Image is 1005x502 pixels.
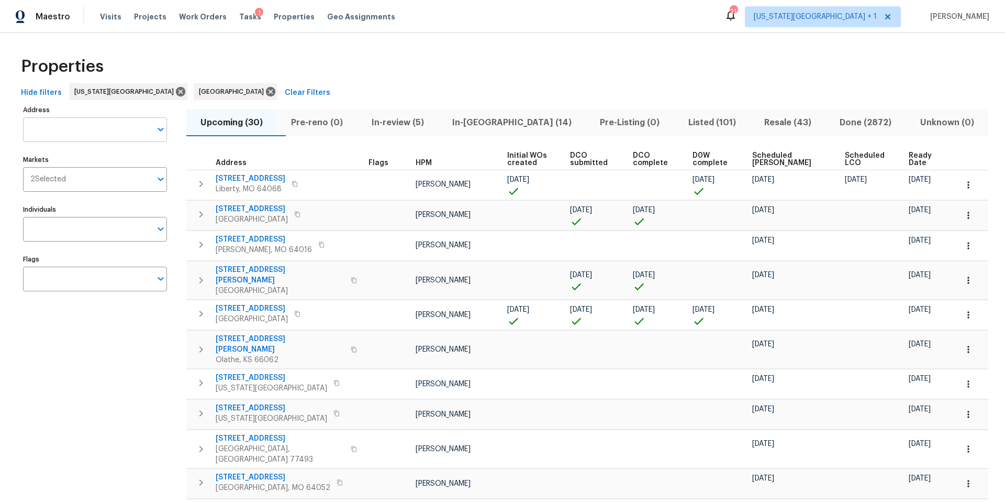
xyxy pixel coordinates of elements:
[909,271,931,279] span: [DATE]
[153,222,168,236] button: Open
[752,475,774,482] span: [DATE]
[570,306,592,313] span: [DATE]
[134,12,166,22] span: Projects
[30,175,66,184] span: 2 Selected
[633,206,655,214] span: [DATE]
[216,383,327,394] span: [US_STATE][GEOGRAPHIC_DATA]
[909,152,939,167] span: Ready Date
[216,444,344,465] span: [GEOGRAPHIC_DATA], [GEOGRAPHIC_DATA] 77493
[832,115,899,130] span: Done (2872)
[364,115,432,130] span: In-review (5)
[752,406,774,413] span: [DATE]
[416,480,471,487] span: [PERSON_NAME]
[752,176,774,183] span: [DATE]
[633,271,655,279] span: [DATE]
[23,206,167,213] label: Individuals
[23,107,167,113] label: Address
[255,8,263,18] div: 1
[752,206,774,214] span: [DATE]
[909,237,931,244] span: [DATE]
[570,271,592,279] span: [DATE]
[153,122,168,137] button: Open
[416,181,471,188] span: [PERSON_NAME]
[416,346,471,353] span: [PERSON_NAME]
[693,152,734,167] span: D0W complete
[216,334,344,355] span: [STREET_ADDRESS][PERSON_NAME]
[752,237,774,244] span: [DATE]
[23,256,167,263] label: Flags
[216,355,344,365] span: Olathe, KS 66062
[100,12,121,22] span: Visits
[507,176,529,183] span: [DATE]
[239,13,261,20] span: Tasks
[153,172,168,187] button: Open
[216,214,288,225] span: [GEOGRAPHIC_DATA]
[216,413,327,424] span: [US_STATE][GEOGRAPHIC_DATA]
[416,311,471,319] span: [PERSON_NAME]
[216,483,330,493] span: [GEOGRAPHIC_DATA], MO 64052
[216,245,312,255] span: [PERSON_NAME], MO 64016
[633,152,675,167] span: DCO complete
[693,176,714,183] span: [DATE]
[909,341,931,348] span: [DATE]
[216,184,285,194] span: Liberty, MO 64068
[752,152,827,167] span: Scheduled [PERSON_NAME]
[909,440,931,448] span: [DATE]
[368,159,388,167] span: Flags
[274,12,315,22] span: Properties
[926,12,989,22] span: [PERSON_NAME]
[216,234,312,245] span: [STREET_ADDRESS]
[909,406,931,413] span: [DATE]
[909,306,931,313] span: [DATE]
[216,286,344,296] span: [GEOGRAPHIC_DATA]
[281,83,334,103] button: Clear Filters
[693,306,714,313] span: [DATE]
[633,306,655,313] span: [DATE]
[69,83,187,100] div: [US_STATE][GEOGRAPHIC_DATA]
[752,306,774,313] span: [DATE]
[507,306,529,313] span: [DATE]
[179,12,227,22] span: Work Orders
[754,12,877,22] span: [US_STATE][GEOGRAPHIC_DATA] + 1
[444,115,579,130] span: In-[GEOGRAPHIC_DATA] (14)
[216,472,330,483] span: [STREET_ADDRESS]
[912,115,982,130] span: Unknown (0)
[845,176,867,183] span: [DATE]
[216,433,344,444] span: [STREET_ADDRESS]
[36,12,70,22] span: Maestro
[416,411,471,418] span: [PERSON_NAME]
[752,341,774,348] span: [DATE]
[327,12,395,22] span: Geo Assignments
[23,157,167,163] label: Markets
[416,242,471,249] span: [PERSON_NAME]
[570,206,592,214] span: [DATE]
[283,115,351,130] span: Pre-reno (0)
[199,86,268,97] span: [GEOGRAPHIC_DATA]
[216,204,288,214] span: [STREET_ADDRESS]
[680,115,744,130] span: Listed (101)
[845,152,891,167] span: Scheduled LCO
[592,115,667,130] span: Pre-Listing (0)
[193,115,271,130] span: Upcoming (30)
[21,86,62,100] span: Hide filters
[216,314,288,324] span: [GEOGRAPHIC_DATA]
[216,173,285,184] span: [STREET_ADDRESS]
[216,159,247,167] span: Address
[416,211,471,219] span: [PERSON_NAME]
[909,176,931,183] span: [DATE]
[752,440,774,448] span: [DATE]
[216,265,344,286] span: [STREET_ADDRESS][PERSON_NAME]
[416,445,471,453] span: [PERSON_NAME]
[17,83,66,103] button: Hide filters
[194,83,277,100] div: [GEOGRAPHIC_DATA]
[216,303,288,314] span: [STREET_ADDRESS]
[216,373,327,383] span: [STREET_ADDRESS]
[416,380,471,388] span: [PERSON_NAME]
[756,115,819,130] span: Resale (43)
[153,271,168,286] button: Open
[730,6,737,17] div: 21
[507,152,552,167] span: Initial WOs created
[909,475,931,482] span: [DATE]
[909,375,931,383] span: [DATE]
[21,61,104,72] span: Properties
